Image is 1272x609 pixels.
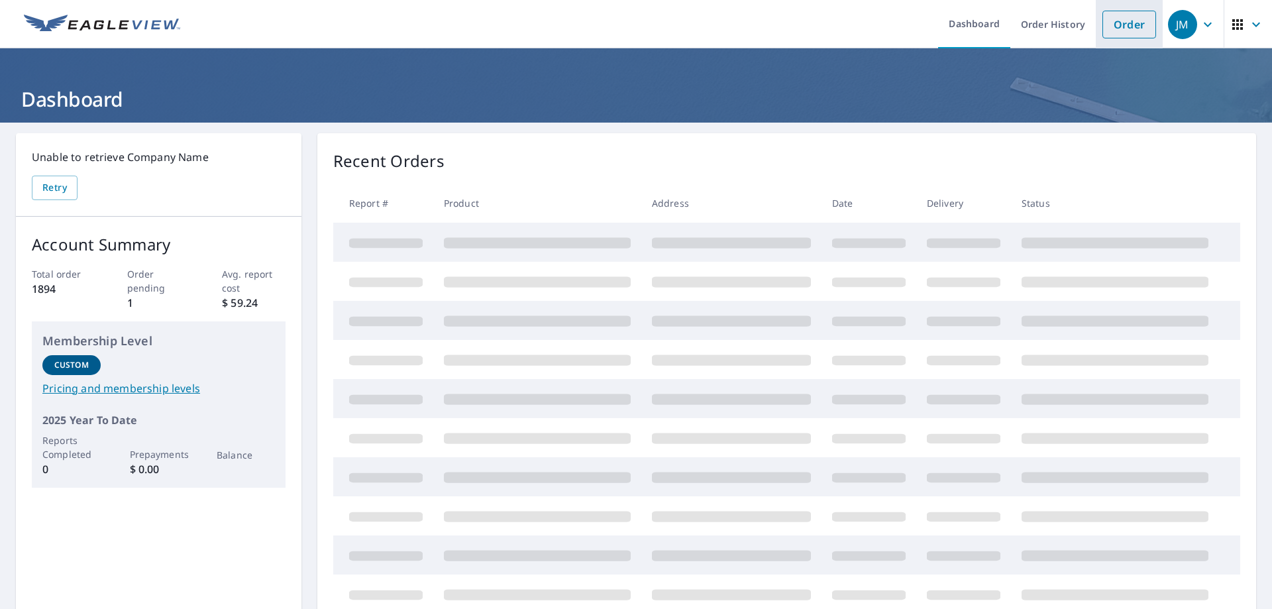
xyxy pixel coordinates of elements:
[641,184,821,223] th: Address
[32,233,286,256] p: Account Summary
[916,184,1011,223] th: Delivery
[1011,184,1219,223] th: Status
[130,447,188,461] p: Prepayments
[333,184,433,223] th: Report #
[130,461,188,477] p: $ 0.00
[433,184,641,223] th: Product
[16,85,1256,113] h1: Dashboard
[32,176,78,200] button: Retry
[42,412,275,428] p: 2025 Year To Date
[1168,10,1197,39] div: JM
[32,267,95,281] p: Total order
[821,184,916,223] th: Date
[32,281,95,297] p: 1894
[333,149,445,173] p: Recent Orders
[42,180,67,196] span: Retry
[1102,11,1156,38] a: Order
[222,267,286,295] p: Avg. report cost
[127,295,191,311] p: 1
[42,332,275,350] p: Membership Level
[217,448,275,462] p: Balance
[54,359,89,371] p: Custom
[42,433,101,461] p: Reports Completed
[42,380,275,396] a: Pricing and membership levels
[222,295,286,311] p: $ 59.24
[42,461,101,477] p: 0
[32,149,286,165] p: Unable to retrieve Company Name
[127,267,191,295] p: Order pending
[24,15,180,34] img: EV Logo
